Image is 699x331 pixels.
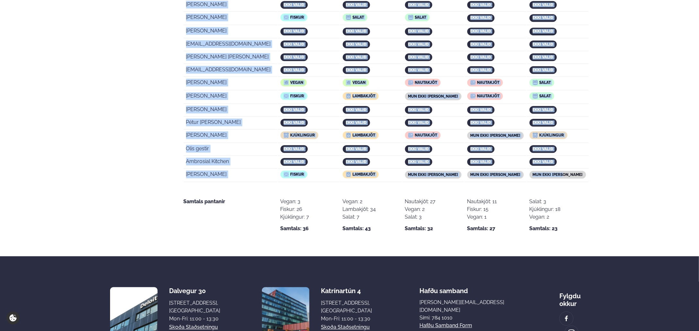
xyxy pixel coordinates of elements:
[184,39,277,51] td: [EMAIL_ADDRESS][DOMAIN_NAME]
[284,93,289,99] img: icon img
[470,42,491,47] span: ekki valið
[405,225,433,232] strong: Samtals: 32
[419,282,468,295] span: Hafðu samband
[184,117,277,129] td: Pétur [PERSON_NAME]
[284,160,305,164] span: ekki valið
[470,3,491,7] span: ekki valið
[280,213,309,221] div: Kjúklingur: 7
[470,147,491,151] span: ekki valið
[346,3,367,7] span: ekki valið
[533,147,554,151] span: ekki valið
[184,156,277,169] td: Ambrosial Kitchen
[184,26,277,38] td: [PERSON_NAME]
[353,15,364,20] span: Salat
[539,94,551,98] span: Salat
[343,213,376,221] div: Salat: 7
[284,15,289,20] img: icon img
[280,198,309,205] div: Vegan: 3
[470,55,491,59] span: ekki valið
[346,42,367,47] span: ekki valið
[284,147,305,151] span: ekki valið
[533,68,554,72] span: ekki valið
[353,94,375,98] span: Lambakjöt
[184,104,277,117] td: [PERSON_NAME]
[284,172,289,177] img: icon img
[470,172,521,177] span: mun ekki [PERSON_NAME]
[470,15,491,20] span: ekki valið
[284,68,305,72] span: ekki valið
[533,29,554,33] span: ekki valið
[470,120,491,125] span: ekki valið
[408,15,413,20] img: icon img
[477,94,500,98] span: Nautakjöt
[284,120,305,125] span: ekki valið
[533,133,538,138] img: icon img
[280,225,309,232] strong: Samtals: 36
[346,68,367,72] span: ekki valið
[470,133,521,138] span: mun ekki [PERSON_NAME]
[533,3,554,7] span: ekki valið
[284,108,305,112] span: ekki valið
[467,213,497,221] div: Vegan: 1
[470,68,491,72] span: ekki valið
[284,42,305,47] span: ekki valið
[467,225,496,232] strong: Samtals: 27
[533,120,554,125] span: ekki valið
[346,147,367,151] span: ekki valið
[470,80,476,85] img: icon img
[408,160,429,164] span: ekki valið
[467,198,497,205] div: Nautakjöt: 11
[346,15,351,20] img: icon img
[408,3,429,7] span: ekki valið
[184,65,277,77] td: [EMAIL_ADDRESS][DOMAIN_NAME]
[353,133,375,137] span: Lambakjöt
[184,144,277,156] td: Olis gestir
[533,42,554,47] span: ekki valið
[290,15,304,20] span: Fiskur
[539,133,564,137] span: Kjúklingur
[408,172,458,177] span: mun ekki [PERSON_NAME]
[284,55,305,59] span: ekki valið
[343,205,376,213] div: Lambakjöt: 34
[346,108,367,112] span: ekki valið
[321,287,372,295] div: Katrínartún 4
[533,15,554,20] span: ekki valið
[563,315,570,322] img: image alt
[346,120,367,125] span: ekki valið
[184,130,277,143] td: [PERSON_NAME]
[6,311,20,325] a: Cookie settings
[284,80,289,85] img: icon img
[184,198,225,205] strong: Samtals pantanir
[533,80,538,85] img: icon img
[539,80,551,85] span: Salat
[415,80,437,85] span: Nautakjöt
[477,80,500,85] span: Nautakjöt
[346,160,367,164] span: ekki valið
[530,205,561,213] div: Kjúklingur: 18
[533,93,538,99] img: icon img
[530,225,558,232] strong: Samtals: 23
[408,42,429,47] span: ekki valið
[290,94,304,98] span: Fiskur
[184,52,277,64] td: [PERSON_NAME] [PERSON_NAME]
[169,287,220,295] div: Dalvegur 30
[470,108,491,112] span: ekki valið
[169,315,220,323] div: Mon-Fri: 11:00 - 13:30
[346,80,351,85] img: icon img
[408,108,429,112] span: ekki valið
[346,29,367,33] span: ekki valið
[408,29,429,33] span: ekki valið
[415,15,427,20] span: Salat
[408,80,413,85] img: icon img
[290,133,315,137] span: Kjúklingur
[321,299,372,315] div: [STREET_ADDRESS], [GEOGRAPHIC_DATA]
[343,225,371,232] strong: Samtals: 43
[408,120,429,125] span: ekki valið
[353,80,366,85] span: Vegan
[533,108,554,112] span: ekki valið
[346,93,351,99] img: icon img
[419,299,512,314] a: [PERSON_NAME][EMAIL_ADDRESS][DOMAIN_NAME]
[290,172,304,177] span: Fiskur
[321,323,370,331] a: Skoða staðsetningu
[405,198,436,205] div: Nautakjöt: 27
